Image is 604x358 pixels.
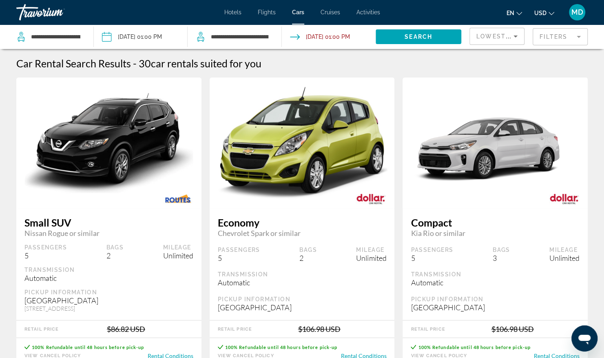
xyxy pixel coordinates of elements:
[106,251,124,260] div: 2
[24,229,193,238] span: Nissan Rogue or similar
[405,33,432,40] span: Search
[16,88,201,198] img: primary.png
[571,325,597,351] iframe: Button to launch messaging window
[24,266,193,274] div: Transmission
[218,246,260,253] div: Passengers
[534,10,546,16] span: USD
[356,246,386,253] div: Mileage
[411,216,580,229] span: Compact
[32,345,144,350] span: 100% Refundable until 48 hours before pick-up
[411,271,580,278] div: Transmission
[24,216,193,229] span: Small SUV
[218,303,387,312] div: [GEOGRAPHIC_DATA]
[24,251,67,260] div: 5
[24,296,193,305] div: [GEOGRAPHIC_DATA]
[218,271,387,278] div: Transmission
[356,9,380,16] a: Activities
[16,57,131,69] h1: Car Rental Search Results
[133,57,137,69] span: -
[290,24,350,49] button: Drop-off date: Sep 28, 2025 01:00 PM
[16,2,98,23] a: Travorium
[411,327,445,332] div: Retail Price
[218,253,260,262] div: 5
[107,325,145,334] div: $86.82 USD
[151,57,261,69] span: car rentals suited for you
[218,278,387,287] div: Automatic
[102,24,162,49] button: Pickup date: Sep 25, 2025 01:00 PM
[24,327,59,332] div: Retail Price
[571,8,583,16] span: MD
[411,253,453,262] div: 5
[218,216,387,229] span: Economy
[218,327,252,332] div: Retail Price
[549,253,580,262] div: Unlimited
[292,9,304,16] a: Cars
[299,246,317,253] div: Bags
[491,325,533,334] div: $106.98 USD
[163,244,193,251] div: Mileage
[507,10,514,16] span: en
[411,246,453,253] div: Passengers
[403,76,588,209] img: primary.png
[298,325,341,334] div: $106.98 USD
[493,246,510,253] div: Bags
[418,345,531,350] span: 100% Refundable until 48 hours before pick-up
[24,289,193,296] div: Pickup Information
[218,229,387,238] span: Chevrolet Spark or similar
[534,7,554,19] button: Change currency
[163,251,193,260] div: Unlimited
[476,31,518,41] mat-select: Sort by
[549,246,580,253] div: Mileage
[493,253,510,262] div: 3
[507,7,522,19] button: Change language
[24,274,193,282] div: Automatic
[210,73,395,212] img: primary.png
[299,253,317,262] div: 2
[411,296,580,303] div: Pickup Information
[411,278,580,287] div: Automatic
[225,345,338,350] span: 100% Refundable until 48 hours before pick-up
[347,190,394,208] img: DOLLAR
[533,28,588,46] button: Filter
[476,33,529,40] span: Lowest Price
[218,296,387,303] div: Pickup Information
[376,29,461,44] button: Search
[566,4,588,21] button: User Menu
[24,305,193,312] div: [STREET_ADDRESS]
[224,9,241,16] a: Hotels
[541,190,588,208] img: DOLLAR
[356,253,386,262] div: Unlimited
[139,57,261,69] h2: 30
[258,9,276,16] a: Flights
[411,303,580,312] div: [GEOGRAPHIC_DATA]
[24,244,67,251] div: Passengers
[106,244,124,251] div: Bags
[321,9,340,16] a: Cruises
[411,229,580,238] span: Kia Rio or similar
[155,190,201,208] img: ROUTES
